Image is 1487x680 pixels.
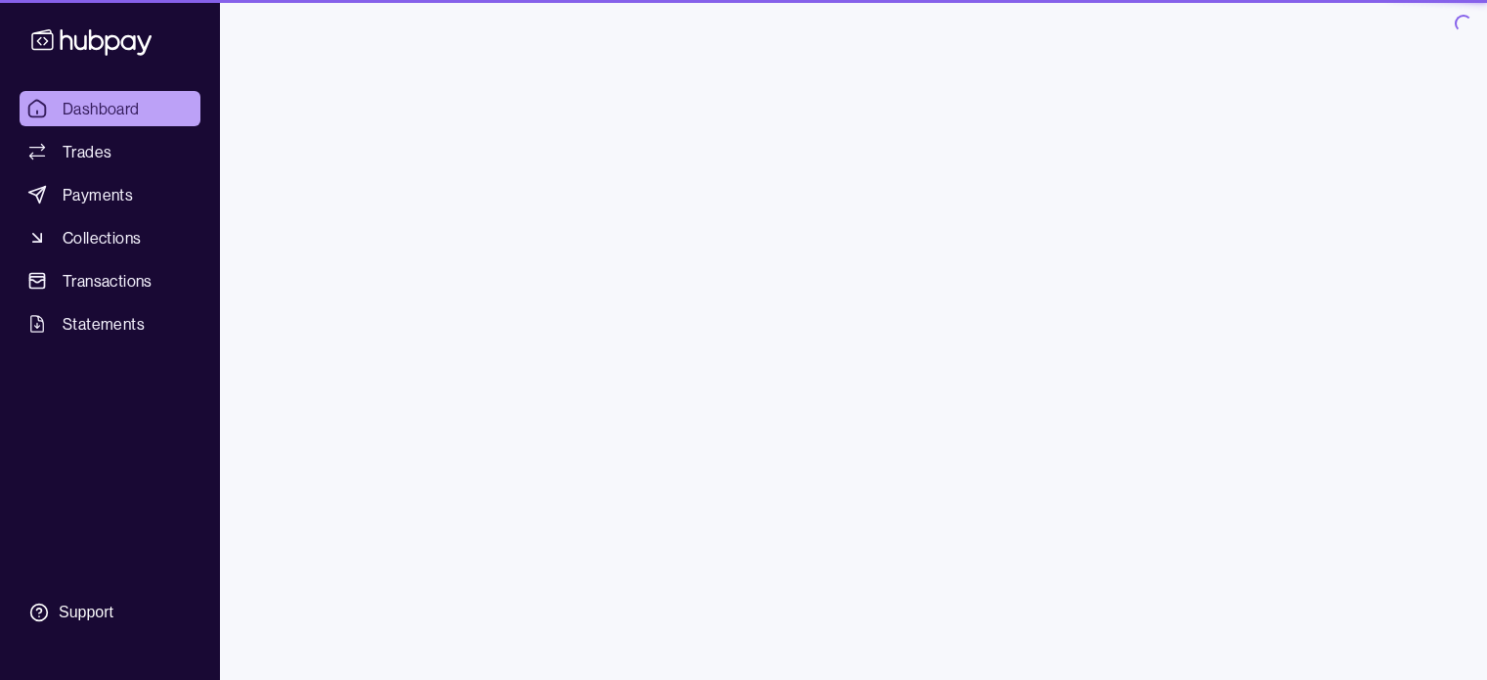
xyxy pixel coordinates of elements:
[63,312,145,336] span: Statements
[63,269,153,293] span: Transactions
[63,226,141,249] span: Collections
[59,602,113,623] div: Support
[20,220,200,255] a: Collections
[63,97,140,120] span: Dashboard
[20,592,200,633] a: Support
[63,140,111,163] span: Trades
[63,183,133,206] span: Payments
[20,263,200,298] a: Transactions
[20,306,200,341] a: Statements
[20,91,200,126] a: Dashboard
[20,134,200,169] a: Trades
[20,177,200,212] a: Payments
